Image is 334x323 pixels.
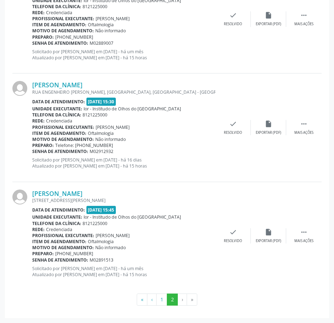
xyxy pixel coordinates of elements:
div: RUA ENGENHEIRO [PERSON_NAME], [GEOGRAPHIC_DATA], [GEOGRAPHIC_DATA] - [GEOGRAPHIC_DATA] [32,89,215,95]
b: Telefone da clínica: [32,220,81,226]
span: Telefone: [PHONE_NUMBER] [55,142,113,148]
span: Ior - Institudo de Olhos do [GEOGRAPHIC_DATA] [84,106,181,112]
ul: Pagination [12,294,322,306]
b: Rede: [32,118,45,124]
div: Resolvido [224,22,242,27]
i: check [229,120,237,128]
span: [DATE] 15:45 [86,206,116,214]
b: Profissional executante: [32,124,94,130]
i: insert_drive_file [265,11,272,19]
span: Oftalmologia [88,22,114,28]
b: Item de agendamento: [32,239,86,245]
a: [PERSON_NAME] [32,190,83,197]
b: Senha de atendimento: [32,257,88,263]
span: M02889007 [90,40,113,46]
b: Profissional executante: [32,16,94,22]
span: Não informado [95,28,126,34]
span: 8121225000 [83,4,107,10]
span: Oftalmologia [88,130,114,136]
span: Credenciada [46,10,72,16]
b: Preparo: [32,34,54,40]
i: insert_drive_file [265,120,272,128]
b: Motivo de agendamento: [32,28,94,34]
b: Senha de atendimento: [32,148,88,154]
div: Resolvido [224,130,242,135]
span: 8121225000 [83,112,107,118]
b: Profissional executante: [32,232,94,239]
b: Rede: [32,226,45,232]
div: Exportar (PDF) [256,239,281,243]
img: img [12,81,27,96]
span: M02912932 [90,148,113,154]
span: Oftalmologia [88,239,114,245]
span: Credenciada [46,226,72,232]
b: Data de atendimento: [32,207,85,213]
i: check [229,228,237,236]
p: Solicitado por [PERSON_NAME] em [DATE] - há 16 dias Atualizado por [PERSON_NAME] em [DATE] - há 1... [32,157,215,169]
p: Solicitado por [PERSON_NAME] em [DATE] - há um mês Atualizado por [PERSON_NAME] em [DATE] - há 15... [32,265,215,278]
span: [DATE] 15:30 [86,98,116,106]
img: img [12,190,27,204]
b: Unidade executante: [32,106,82,112]
b: Unidade executante: [32,214,82,220]
div: Mais ações [294,22,313,27]
i:  [300,228,308,236]
b: Preparo: [32,142,54,148]
p: Solicitado por [PERSON_NAME] em [DATE] - há um mês Atualizado por [PERSON_NAME] em [DATE] - há 15... [32,49,215,61]
span: [PHONE_NUMBER] [55,251,93,257]
button: Go to page 1 [156,294,167,306]
i: check [229,11,237,19]
b: Telefone da clínica: [32,112,81,118]
i:  [300,11,308,19]
i:  [300,120,308,128]
button: Go to previous page [147,294,157,306]
b: Preparo: [32,251,54,257]
span: M02891513 [90,257,113,263]
div: Mais ações [294,239,313,243]
b: Item de agendamento: [32,22,86,28]
span: Não informado [95,245,126,251]
b: Data de atendimento: [32,99,85,105]
span: [PHONE_NUMBER] [55,34,93,40]
span: Ior - Institudo de Olhos do [GEOGRAPHIC_DATA] [84,214,181,220]
b: Motivo de agendamento: [32,136,94,142]
button: Go to page 2 [167,294,178,306]
b: Senha de atendimento: [32,40,88,46]
b: Motivo de agendamento: [32,245,94,251]
b: Rede: [32,10,45,16]
div: Mais ações [294,130,313,135]
span: [PERSON_NAME] [96,124,130,130]
span: [PERSON_NAME] [96,16,130,22]
span: [PERSON_NAME] [96,232,130,239]
div: [STREET_ADDRESS][PERSON_NAME] [32,197,215,203]
i: insert_drive_file [265,228,272,236]
a: [PERSON_NAME] [32,81,83,89]
span: Não informado [95,136,126,142]
div: Resolvido [224,239,242,243]
span: 8121225000 [83,220,107,226]
div: Exportar (PDF) [256,130,281,135]
b: Item de agendamento: [32,130,86,136]
b: Telefone da clínica: [32,4,81,10]
div: Exportar (PDF) [256,22,281,27]
button: Go to first page [137,294,147,306]
span: Credenciada [46,118,72,124]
